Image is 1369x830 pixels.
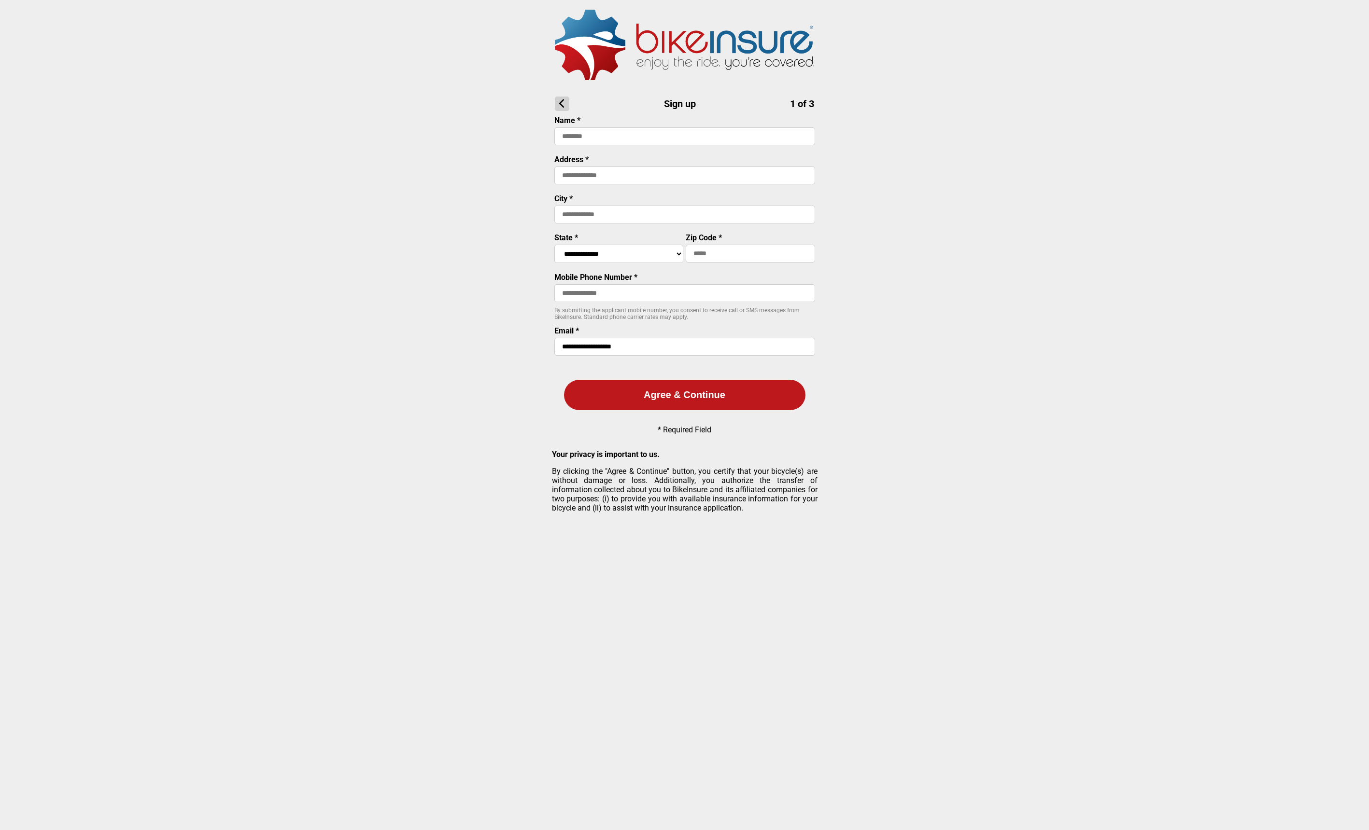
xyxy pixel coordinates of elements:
[686,233,722,242] label: Zip Code *
[555,97,814,111] h1: Sign up
[554,233,578,242] label: State *
[554,116,580,125] label: Name *
[658,425,711,434] p: * Required Field
[554,273,637,282] label: Mobile Phone Number *
[552,450,660,459] strong: Your privacy is important to us.
[554,155,589,164] label: Address *
[564,380,805,410] button: Agree & Continue
[554,326,579,335] label: Email *
[790,98,814,110] span: 1 of 3
[554,307,815,320] p: By submitting the applicant mobile number, you consent to receive call or SMS messages from BikeI...
[554,194,573,203] label: City *
[552,467,818,512] p: By clicking the "Agree & Continue" button, you certify that your bicycle(s) are without damage or...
